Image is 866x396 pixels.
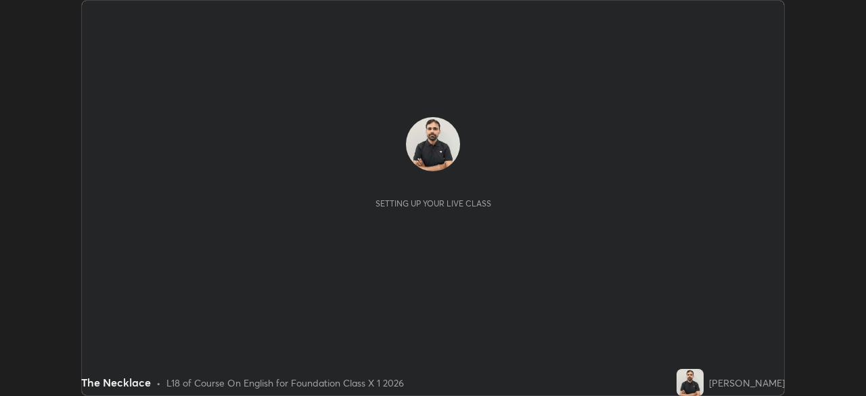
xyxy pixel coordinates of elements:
[156,376,161,390] div: •
[81,374,151,391] div: The Necklace
[709,376,785,390] div: [PERSON_NAME]
[375,198,491,208] div: Setting up your live class
[677,369,704,396] img: eb32914962c94d79b435de037b94e49f.jpg
[166,376,404,390] div: L18 of Course On English for Foundation Class X 1 2026
[406,117,460,171] img: eb32914962c94d79b435de037b94e49f.jpg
